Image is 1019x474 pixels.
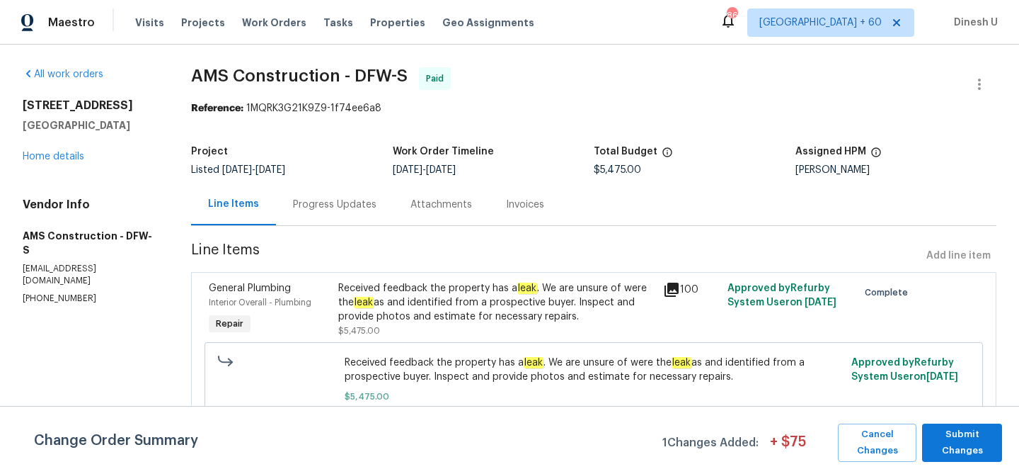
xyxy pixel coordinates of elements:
span: Repair [210,317,249,331]
span: Projects [181,16,225,30]
span: [DATE] [255,165,285,175]
h5: AMS Construction - DFW-S [23,229,157,257]
div: Line Items [208,197,259,211]
span: Listed [191,165,285,175]
span: Tasks [323,18,353,28]
a: Home details [23,152,84,162]
span: [DATE] [222,165,252,175]
button: Submit Changes [922,424,1002,462]
button: Cancel Changes [838,424,916,462]
span: Paid [426,72,449,86]
span: + $ 75 [770,435,806,462]
span: Line Items [191,243,921,269]
span: Cancel Changes [845,427,909,459]
span: The hpm assigned to this work order. [870,147,882,165]
span: [DATE] [926,372,958,382]
span: Submit Changes [929,427,995,459]
div: 868 [727,9,737,23]
div: 100 [663,281,720,298]
div: [PERSON_NAME] [795,165,996,175]
em: leak [354,297,374,308]
em: leak [672,357,691,368]
span: Complete [865,286,914,300]
p: [PHONE_NUMBER] [23,293,157,305]
span: [DATE] [805,298,836,307]
span: Visits [135,16,164,30]
span: $5,475.00 [345,390,843,404]
h2: [STREET_ADDRESS] [23,98,157,113]
span: [GEOGRAPHIC_DATA] + 60 [759,16,882,30]
h5: Work Order Timeline [393,147,494,157]
em: leak [524,357,543,368]
div: 1MQRK3G21K9Z9-1f74ee6a8 [191,101,996,115]
span: Dinesh U [948,16,998,30]
div: Invoices [506,198,544,212]
span: Received feedback the property has a . We are unsure of were the as and identified from a prospec... [345,356,843,384]
span: Properties [370,16,425,30]
span: [DATE] [426,165,456,175]
span: General Plumbing [209,283,291,293]
span: AMS Construction - DFW-S [191,67,408,84]
span: - [393,165,456,175]
span: - [222,165,285,175]
span: Interior Overall - Plumbing [209,298,311,307]
b: Reference: [191,103,243,113]
span: $5,475.00 [594,165,641,175]
span: Maestro [48,16,95,30]
em: leak [517,283,537,294]
span: Approved by Refurby System User on [851,358,958,382]
h5: Total Budget [594,147,657,157]
span: Change Order Summary [34,424,198,462]
span: Approved by Refurby System User on [727,283,836,307]
div: Received feedback the property has a . We are unsure of were the as and identified from a prospec... [338,281,654,324]
h5: Assigned HPM [795,147,866,157]
p: [EMAIL_ADDRESS][DOMAIN_NAME] [23,263,157,287]
span: Geo Assignments [442,16,534,30]
div: Progress Updates [293,198,376,212]
span: Work Orders [242,16,306,30]
h5: [GEOGRAPHIC_DATA] [23,118,157,132]
h5: Project [191,147,228,157]
span: $5,475.00 [338,327,380,335]
span: [DATE] [393,165,422,175]
h4: Vendor Info [23,198,157,212]
span: The total cost of line items that have been proposed by Opendoor. This sum includes line items th... [662,147,673,165]
div: Attachments [410,198,472,212]
span: 1 Changes Added: [662,429,759,462]
a: All work orders [23,69,103,79]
